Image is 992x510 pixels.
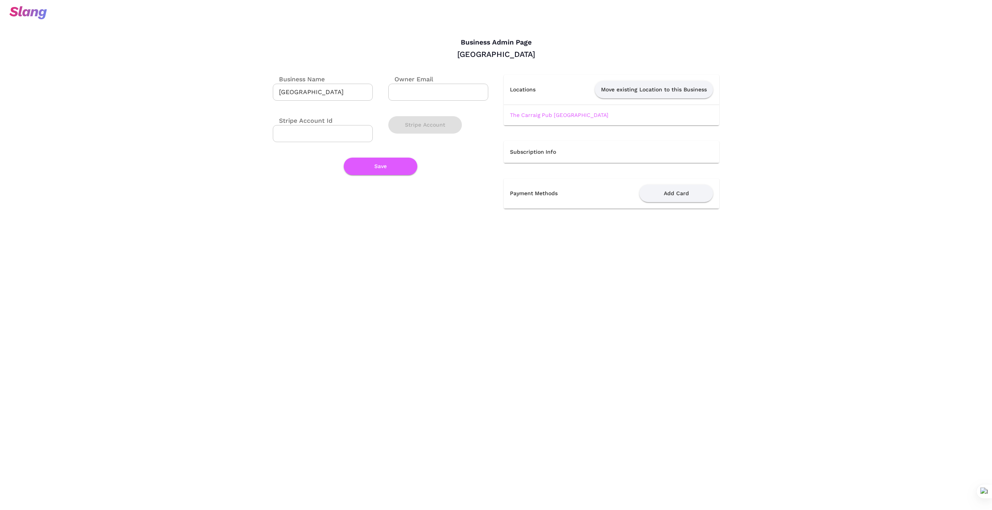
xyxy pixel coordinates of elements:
button: Move existing Location to this Business [595,81,713,98]
img: svg+xml;base64,PHN2ZyB3aWR0aD0iOTciIGhlaWdodD0iMzQiIHZpZXdCb3g9IjAgMCA5NyAzNCIgZmlsbD0ibm9uZSIgeG... [9,6,47,19]
label: Business Name [273,75,325,84]
label: Owner Email [388,75,433,84]
div: [GEOGRAPHIC_DATA] [273,49,719,59]
th: Locations [504,75,552,105]
th: Payment Methods [504,179,592,209]
a: The Carraig Pub [GEOGRAPHIC_DATA] [510,112,608,118]
th: Subscription Info [504,141,719,163]
h4: Business Admin Page [273,38,719,47]
a: Stripe Account [388,122,462,127]
label: Stripe Account Id [273,116,332,125]
a: Add Card [639,190,713,196]
button: Save [344,158,417,175]
button: Add Card [639,185,713,202]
